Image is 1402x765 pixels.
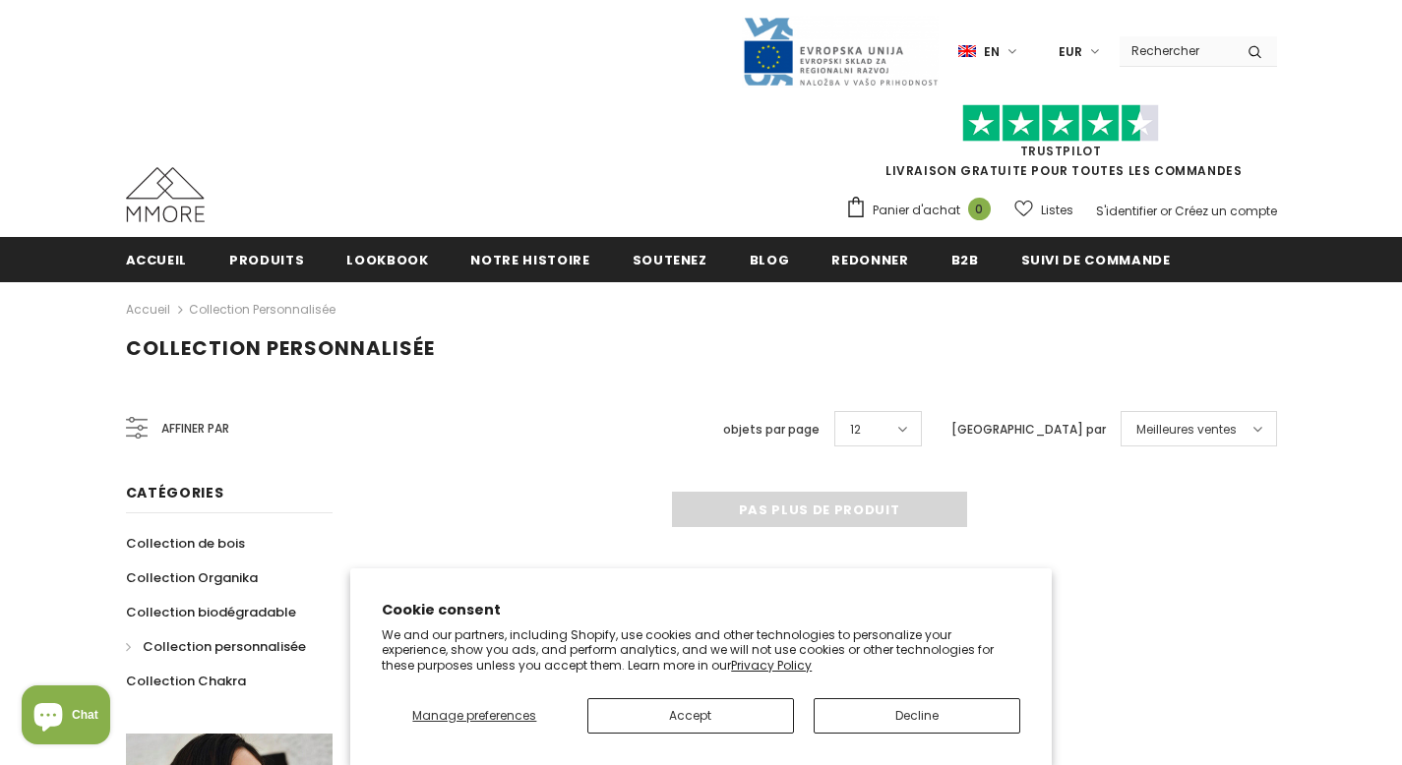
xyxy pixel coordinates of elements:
[633,251,707,269] span: soutenez
[958,43,976,60] img: i-lang-1.png
[831,251,908,269] span: Redonner
[126,629,306,664] a: Collection personnalisée
[126,526,245,560] a: Collection de bois
[126,237,188,281] a: Accueil
[750,251,790,269] span: Blog
[1014,193,1073,227] a: Listes
[229,237,304,281] a: Produits
[346,237,428,281] a: Lookbook
[1120,36,1233,65] input: Search Site
[723,420,820,440] label: objets par page
[1021,237,1171,281] a: Suivi de commande
[968,198,991,220] span: 0
[126,298,170,322] a: Accueil
[470,251,589,269] span: Notre histoire
[126,334,435,362] span: Collection personnalisée
[229,251,304,269] span: Produits
[126,534,245,553] span: Collection de bois
[587,698,794,734] button: Accept
[382,698,567,734] button: Manage preferences
[126,672,246,690] span: Collection Chakra
[814,698,1020,734] button: Decline
[731,657,812,674] a: Privacy Policy
[16,685,116,749] inbox-online-store-chat: Shopify online store chat
[1175,203,1277,219] a: Créez un compte
[126,568,258,587] span: Collection Organika
[382,600,1020,620] h2: Cookie consent
[962,104,1159,143] img: Faites confiance aux étoiles pilotes
[951,251,979,269] span: B2B
[346,251,428,269] span: Lookbook
[1160,203,1172,219] span: or
[382,627,1020,674] p: We and our partners, including Shopify, use cookies and other technologies to personalize your ex...
[1020,143,1102,159] a: TrustPilot
[189,301,335,318] a: Collection personnalisée
[1059,42,1082,62] span: EUR
[984,42,1000,62] span: en
[831,237,908,281] a: Redonner
[126,251,188,269] span: Accueil
[1021,251,1171,269] span: Suivi de commande
[951,237,979,281] a: B2B
[873,201,960,220] span: Panier d'achat
[845,113,1277,179] span: LIVRAISON GRATUITE POUR TOUTES LES COMMANDES
[126,664,246,698] a: Collection Chakra
[126,167,205,222] img: Cas MMORE
[633,237,707,281] a: soutenez
[750,237,790,281] a: Blog
[1136,420,1237,440] span: Meilleures ventes
[412,707,536,724] span: Manage preferences
[126,595,296,629] a: Collection biodégradable
[126,483,224,502] span: Catégories
[742,16,939,88] img: Javni Razpis
[1096,203,1157,219] a: S'identifier
[1041,201,1073,220] span: Listes
[845,196,1001,225] a: Panier d'achat 0
[951,420,1106,440] label: [GEOGRAPHIC_DATA] par
[126,560,258,595] a: Collection Organika
[143,637,306,656] span: Collection personnalisée
[742,42,939,59] a: Javni Razpis
[850,420,861,440] span: 12
[470,237,589,281] a: Notre histoire
[126,603,296,621] span: Collection biodégradable
[161,418,229,440] span: Affiner par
